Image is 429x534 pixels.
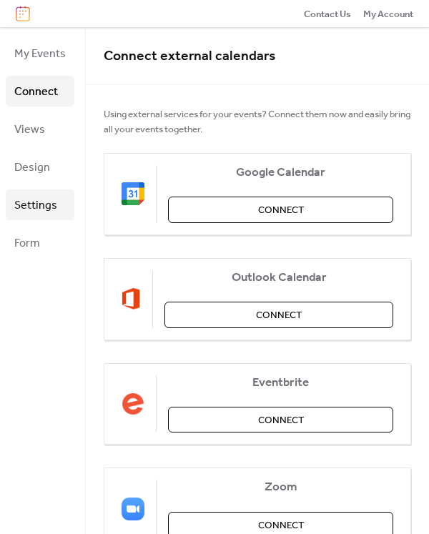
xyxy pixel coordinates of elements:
[122,287,141,310] img: outlook
[168,407,393,432] button: Connect
[122,392,144,415] img: eventbrite
[168,197,393,222] button: Connect
[164,271,393,285] span: Outlook Calendar
[14,119,45,141] span: Views
[164,302,393,327] button: Connect
[6,114,74,144] a: Views
[258,203,304,217] span: Connect
[258,518,304,533] span: Connect
[14,194,57,217] span: Settings
[104,43,275,69] span: Connect external calendars
[6,227,74,258] a: Form
[16,6,30,21] img: logo
[6,152,74,182] a: Design
[168,166,393,180] span: Google Calendar
[363,7,413,21] span: My Account
[304,7,351,21] span: Contact Us
[14,43,66,65] span: My Events
[363,6,413,21] a: My Account
[14,157,50,179] span: Design
[6,38,74,69] a: My Events
[258,413,304,427] span: Connect
[14,81,58,103] span: Connect
[104,107,411,137] span: Using external services for your events? Connect them now and easily bring all your events together.
[6,76,74,107] a: Connect
[122,182,144,205] img: google
[256,308,302,322] span: Connect
[304,6,351,21] a: Contact Us
[168,480,393,495] span: Zoom
[6,189,74,220] a: Settings
[168,376,393,390] span: Eventbrite
[14,232,40,254] span: Form
[122,498,144,520] img: zoom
